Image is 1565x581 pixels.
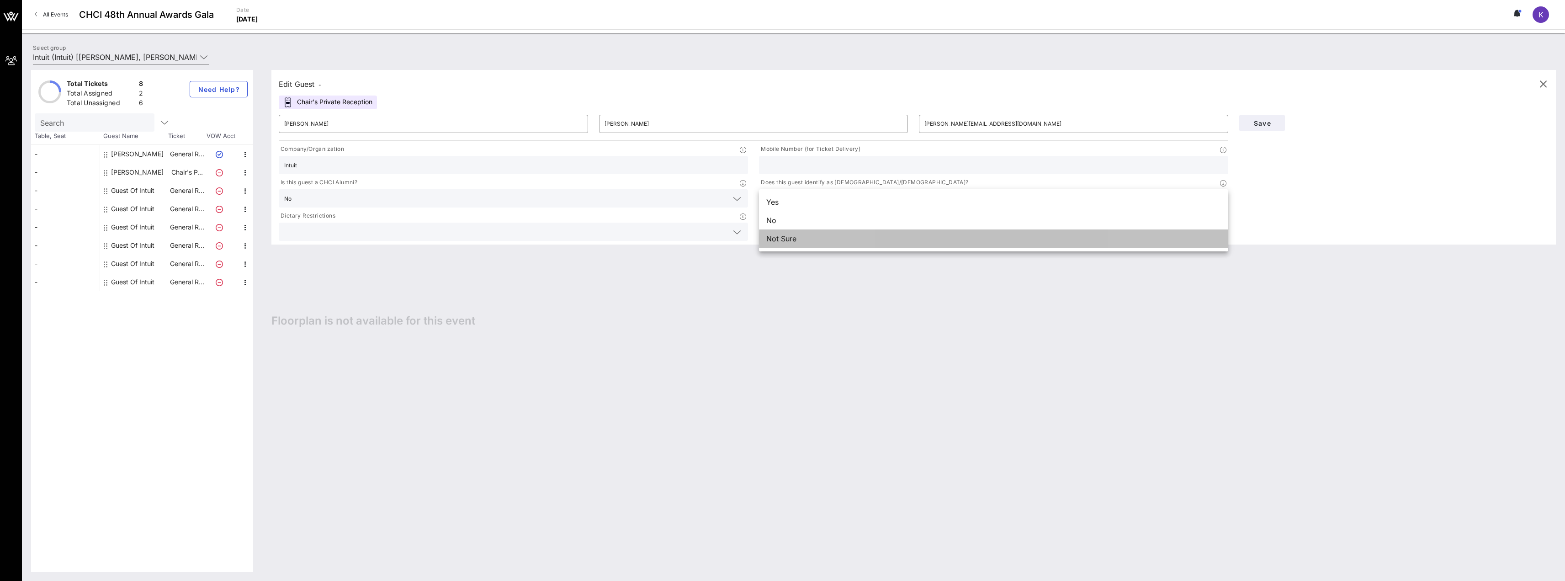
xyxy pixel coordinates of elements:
p: General R… [169,218,205,236]
div: 8 [139,79,143,91]
span: Guest Name [100,132,168,141]
p: Dietary Restrictions [279,211,335,221]
div: Yes [759,193,1228,211]
div: Total Assigned [67,89,135,100]
span: K [1538,10,1544,19]
div: - [31,181,100,200]
p: Chair's P… [169,163,205,181]
div: Not Sure [759,229,1228,248]
span: Table, Seat [31,132,100,141]
div: Edit Guest [279,78,321,91]
label: Select group [33,44,66,51]
button: Save [1239,115,1285,131]
p: Date [236,5,258,15]
div: Guest Of Intuit [111,255,154,273]
p: General R… [169,145,205,163]
span: VOW Acct [205,132,237,141]
p: [DATE] [236,15,258,24]
div: Total Unassigned [67,98,135,110]
div: Chair's Private Reception [279,96,377,109]
div: Guest Of Intuit [111,200,154,218]
p: General R… [169,255,205,273]
div: - [31,200,100,218]
div: Guest Of Intuit [111,181,154,200]
div: - [31,218,100,236]
div: - [31,163,100,181]
span: Need Help? [197,85,240,93]
div: - [31,255,100,273]
input: Last Name* [605,117,903,131]
span: Ticket [168,132,205,141]
p: General R… [169,200,205,218]
span: Floorplan is not available for this event [271,314,475,328]
div: Guest Of Intuit [111,218,154,236]
div: K [1533,6,1549,23]
div: No [279,189,748,208]
p: Is this guest a CHCI Alumni? [279,178,357,187]
button: Need Help? [190,81,248,97]
p: General R… [169,236,205,255]
div: - [31,236,100,255]
a: All Events [29,7,74,22]
p: Mobile Number (for Ticket Delivery) [759,144,860,154]
div: Kim Hays [111,145,164,163]
div: - [31,273,100,291]
p: Does this guest identify as [DEMOGRAPHIC_DATA]/[DEMOGRAPHIC_DATA]? [759,178,968,187]
div: Guest Of Intuit [111,236,154,255]
div: No [284,196,292,202]
div: Guest Of Intuit [111,273,154,291]
p: General R… [169,181,205,200]
div: 6 [139,98,143,110]
div: No [759,211,1228,229]
div: Total Tickets [67,79,135,91]
div: 2 [139,89,143,100]
input: Email* [924,117,1223,131]
span: All Events [43,11,68,18]
div: - [31,145,100,163]
p: Company/Organization [279,144,344,154]
span: Save [1247,119,1278,127]
p: General R… [169,273,205,291]
span: CHCI 48th Annual Awards Gala [79,8,214,21]
div: Tyler Cozzens [111,163,164,181]
input: First Name* [284,117,583,131]
span: - [318,81,321,88]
